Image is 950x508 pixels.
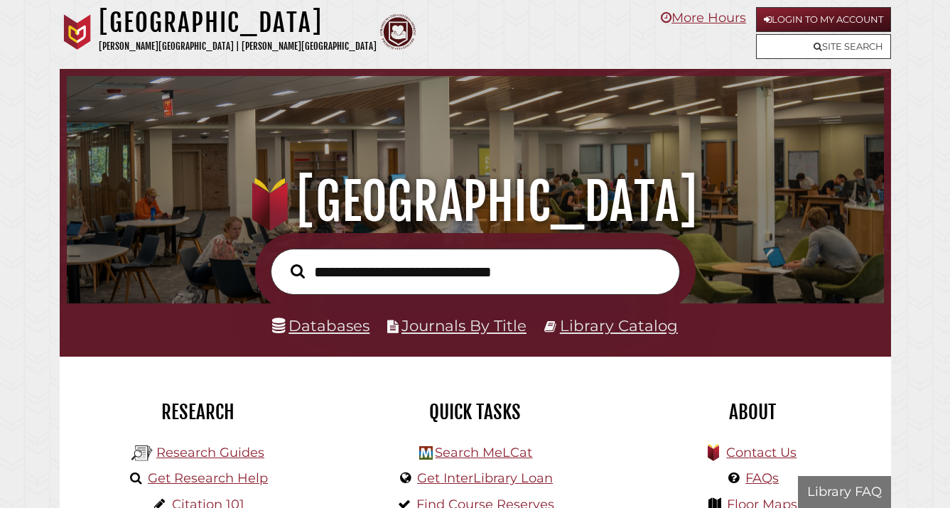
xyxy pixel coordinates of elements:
[156,445,264,460] a: Research Guides
[291,264,305,279] i: Search
[99,38,377,55] p: [PERSON_NAME][GEOGRAPHIC_DATA] | [PERSON_NAME][GEOGRAPHIC_DATA]
[756,34,891,59] a: Site Search
[347,400,603,424] h2: Quick Tasks
[560,316,678,335] a: Library Catalog
[726,445,797,460] a: Contact Us
[625,400,880,424] h2: About
[435,445,532,460] a: Search MeLCat
[661,10,746,26] a: More Hours
[419,446,433,460] img: Hekman Library Logo
[60,14,95,50] img: Calvin University
[380,14,416,50] img: Calvin Theological Seminary
[81,171,870,233] h1: [GEOGRAPHIC_DATA]
[99,7,377,38] h1: [GEOGRAPHIC_DATA]
[70,400,326,424] h2: Research
[272,316,369,335] a: Databases
[148,470,268,486] a: Get Research Help
[401,316,527,335] a: Journals By Title
[131,443,153,464] img: Hekman Library Logo
[284,260,312,282] button: Search
[745,470,779,486] a: FAQs
[756,7,891,32] a: Login to My Account
[417,470,553,486] a: Get InterLibrary Loan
